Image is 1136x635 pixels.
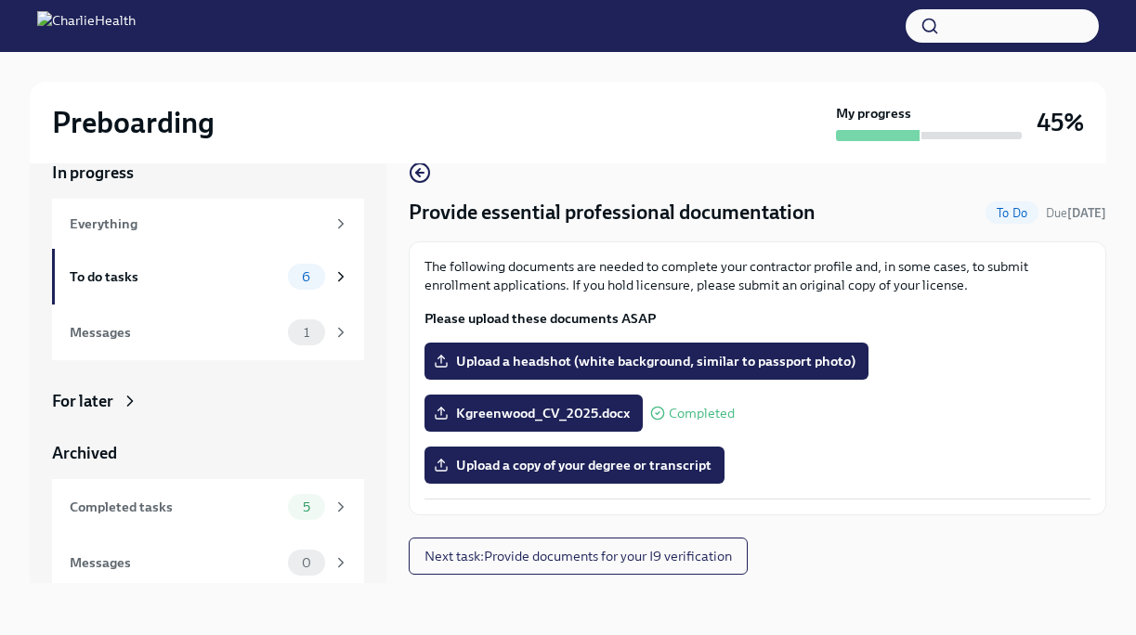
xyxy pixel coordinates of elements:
[52,199,364,249] a: Everything
[669,407,735,421] span: Completed
[986,206,1038,220] span: To Do
[409,538,748,575] button: Next task:Provide documents for your I9 verification
[424,447,725,484] label: Upload a copy of your degree or transcript
[291,270,321,284] span: 6
[424,395,643,432] label: Kgreenwood_CV_2025.docx
[70,497,281,517] div: Completed tasks
[52,390,113,412] div: For later
[70,266,281,287] div: To do tasks
[293,326,320,340] span: 1
[437,404,630,422] span: Kgreenwood_CV_2025.docx
[1037,106,1084,139] h3: 45%
[424,547,732,565] span: Next task : Provide documents for your I9 verification
[52,305,364,360] a: Messages1
[70,214,325,234] div: Everything
[424,343,868,380] label: Upload a headshot (white background, similar to passport photo)
[52,390,364,412] a: For later
[437,352,855,370] span: Upload a headshot (white background, similar to passport photo)
[292,500,321,514] span: 5
[52,104,215,141] h2: Preboarding
[291,556,322,570] span: 0
[1046,204,1106,222] span: September 3rd, 2025 09:00
[52,162,364,184] a: In progress
[836,104,911,123] strong: My progress
[52,479,364,535] a: Completed tasks5
[52,249,364,305] a: To do tasks6
[52,442,364,464] a: Archived
[424,257,1090,294] p: The following documents are needed to complete your contractor profile and, in some cases, to sub...
[409,199,816,227] h4: Provide essential professional documentation
[437,456,712,474] span: Upload a copy of your degree or transcript
[52,535,364,590] a: Messages0
[70,322,281,343] div: Messages
[70,552,281,573] div: Messages
[424,310,656,327] strong: Please upload these documents ASAP
[37,11,136,41] img: CharlieHealth
[1067,206,1106,220] strong: [DATE]
[1046,206,1106,220] span: Due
